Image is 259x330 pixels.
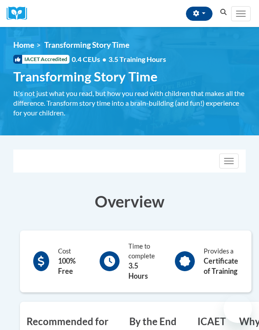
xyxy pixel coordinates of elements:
[102,55,106,63] span: •
[197,315,226,329] h3: ICAET
[27,315,116,329] h3: Recommended for
[128,242,155,281] div: Time to complete
[58,246,80,276] div: Cost
[13,69,158,84] span: Transforming Story Time
[217,7,230,18] button: Search
[13,40,34,50] a: Home
[128,261,148,280] b: 3.5 Hours
[224,295,252,323] iframe: Button to launch messaging window
[204,257,238,275] b: Certificate of Training
[13,88,246,118] div: It's not just what you read, but how you read with children that makes all the difference. Transf...
[44,40,129,50] span: Transforming Story Time
[7,7,33,20] a: Cox Campus
[186,7,213,21] button: Account Settings
[7,7,33,20] img: Logo brand
[108,55,166,63] span: 3.5 Training Hours
[13,55,70,64] span: IACET Accredited
[72,54,166,64] span: 0.4 CEUs
[58,257,76,275] b: 100% Free
[13,190,246,212] h3: Overview
[204,246,238,276] div: Provides a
